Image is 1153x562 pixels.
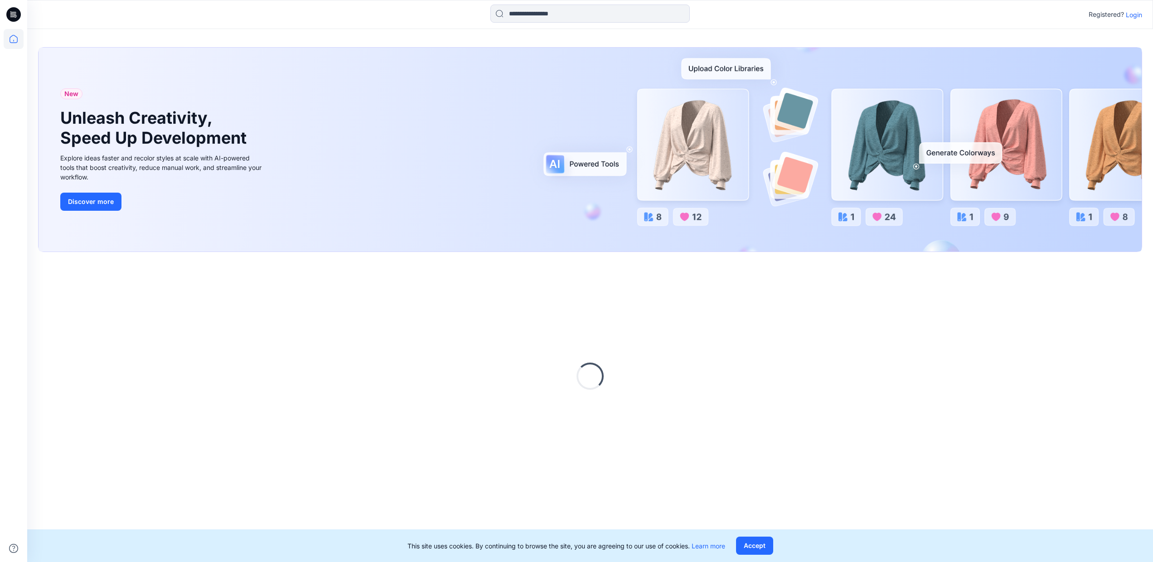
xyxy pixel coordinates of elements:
[1089,9,1124,20] p: Registered?
[692,542,725,550] a: Learn more
[736,537,773,555] button: Accept
[407,541,725,551] p: This site uses cookies. By continuing to browse the site, you are agreeing to our use of cookies.
[64,88,78,99] span: New
[60,193,121,211] button: Discover more
[60,108,251,147] h1: Unleash Creativity, Speed Up Development
[60,153,264,182] div: Explore ideas faster and recolor styles at scale with AI-powered tools that boost creativity, red...
[1126,10,1142,19] p: Login
[60,193,264,211] a: Discover more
